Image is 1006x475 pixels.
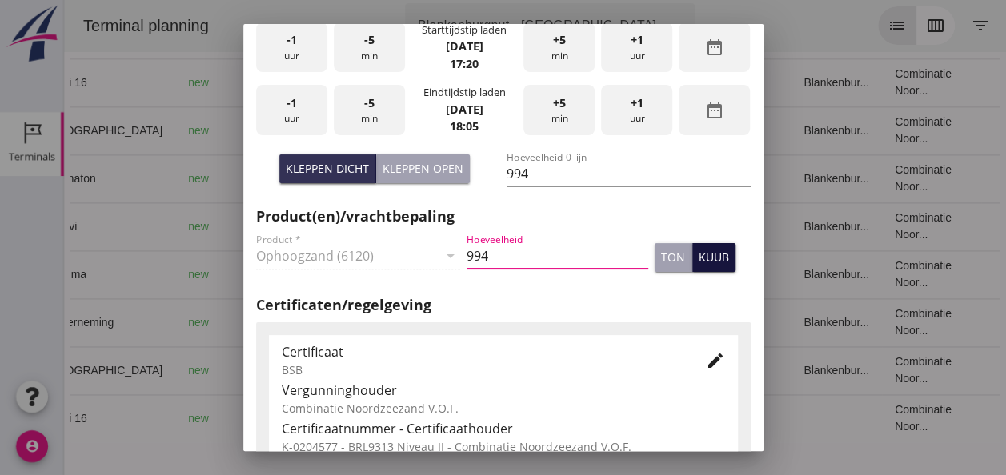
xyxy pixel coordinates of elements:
small: m3 [389,174,402,184]
small: m3 [389,270,402,280]
div: Terminal planning [6,14,158,37]
i: edit [706,351,725,370]
button: ton [655,243,692,272]
strong: 18:05 [450,118,479,134]
td: Combinatie Noor... [818,106,917,154]
i: directions_boat [255,269,266,280]
td: 18 [606,250,727,298]
td: 467 [358,346,446,394]
td: Combinatie Noor... [818,58,917,106]
div: min [523,22,595,73]
td: 1298 [358,58,446,106]
i: directions_boat [222,413,233,424]
i: directions_boat [305,221,316,232]
div: Gouda [182,410,316,427]
td: 1231 [358,298,446,346]
div: [GEOGRAPHIC_DATA] [182,122,316,139]
div: uur [601,22,672,73]
td: new [111,394,169,442]
div: Certificaatnummer - Certificaathouder [282,419,725,438]
td: new [111,154,169,202]
span: +5 [553,31,566,49]
i: date_range [705,38,724,57]
small: m3 [389,222,402,232]
td: 18 [606,106,727,154]
td: Ontzilt oph.zan... [524,58,605,106]
div: Blankenburgput - [GEOGRAPHIC_DATA] [354,16,592,35]
span: -1 [287,31,297,49]
div: ton [661,249,685,265]
td: new [111,250,169,298]
strong: [DATE] [445,102,483,117]
button: kuub [692,243,735,272]
td: 18 [606,58,727,106]
div: Combinatie Noordzeezand V.O.F. [282,400,725,417]
div: min [523,85,595,135]
div: Starttijdstip laden [422,22,507,38]
td: new [111,58,169,106]
td: Filling sand [524,346,605,394]
td: 672 [358,154,446,202]
div: BSB [282,361,680,378]
button: Kleppen open [376,154,470,183]
div: Certificaat [282,342,680,361]
div: [GEOGRAPHIC_DATA] [182,218,316,235]
td: Ontzilt oph.zan... [524,394,605,442]
td: Combinatie Noor... [818,394,917,442]
td: Ontzilt oph.zan... [524,298,605,346]
i: calendar_view_week [862,16,881,35]
span: -5 [364,31,375,49]
td: 994 [358,250,446,298]
td: Blankenbur... [727,154,818,202]
input: Hoeveelheid 0-lijn [507,161,751,186]
div: K-0204577 - BRL9313 Niveau II - Combinatie Noordzeezand V.O.F. [282,438,725,455]
div: Gouda [182,74,316,91]
i: filter_list [907,16,926,35]
button: Kleppen dicht [279,154,376,183]
td: new [111,106,169,154]
td: 1298 [358,394,446,442]
h2: Certificaten/regelgeving [256,294,751,316]
div: Kleppen open [383,160,463,177]
i: directions_boat [222,317,233,328]
strong: 17:20 [450,56,479,71]
div: min [334,22,405,73]
span: -5 [364,94,375,112]
td: new [111,346,169,394]
td: Combinatie Noor... [818,298,917,346]
div: Kleppen dicht [286,160,369,177]
td: 467 [358,106,446,154]
div: Gouda [182,314,316,331]
span: +1 [631,94,643,112]
td: 18 [606,202,727,250]
div: Gouda [182,170,316,187]
td: Filling sand [524,250,605,298]
div: uur [256,22,327,73]
i: directions_boat [222,77,233,88]
small: m3 [395,78,408,88]
i: arrow_drop_down [602,16,621,35]
div: [GEOGRAPHIC_DATA] [182,362,316,379]
i: directions_boat [305,125,316,136]
td: 451 [358,202,446,250]
td: Filling sand [524,106,605,154]
td: Combinatie Noor... [818,250,917,298]
i: directions_boat [222,173,233,184]
td: Filling sand [524,202,605,250]
i: directions_boat [305,365,316,376]
i: date_range [705,101,724,120]
div: Eindtijdstip laden [423,85,505,100]
td: 18 [606,394,727,442]
td: Blankenbur... [727,58,818,106]
span: +5 [553,94,566,112]
td: Blankenbur... [727,346,818,394]
td: new [111,202,169,250]
td: Ontzilt oph.zan... [524,154,605,202]
small: m3 [395,414,408,424]
i: list [824,16,843,35]
small: m3 [395,318,408,328]
td: Combinatie Noor... [818,154,917,202]
td: 18 [606,346,727,394]
td: Combinatie Noor... [818,346,917,394]
div: min [334,85,405,135]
